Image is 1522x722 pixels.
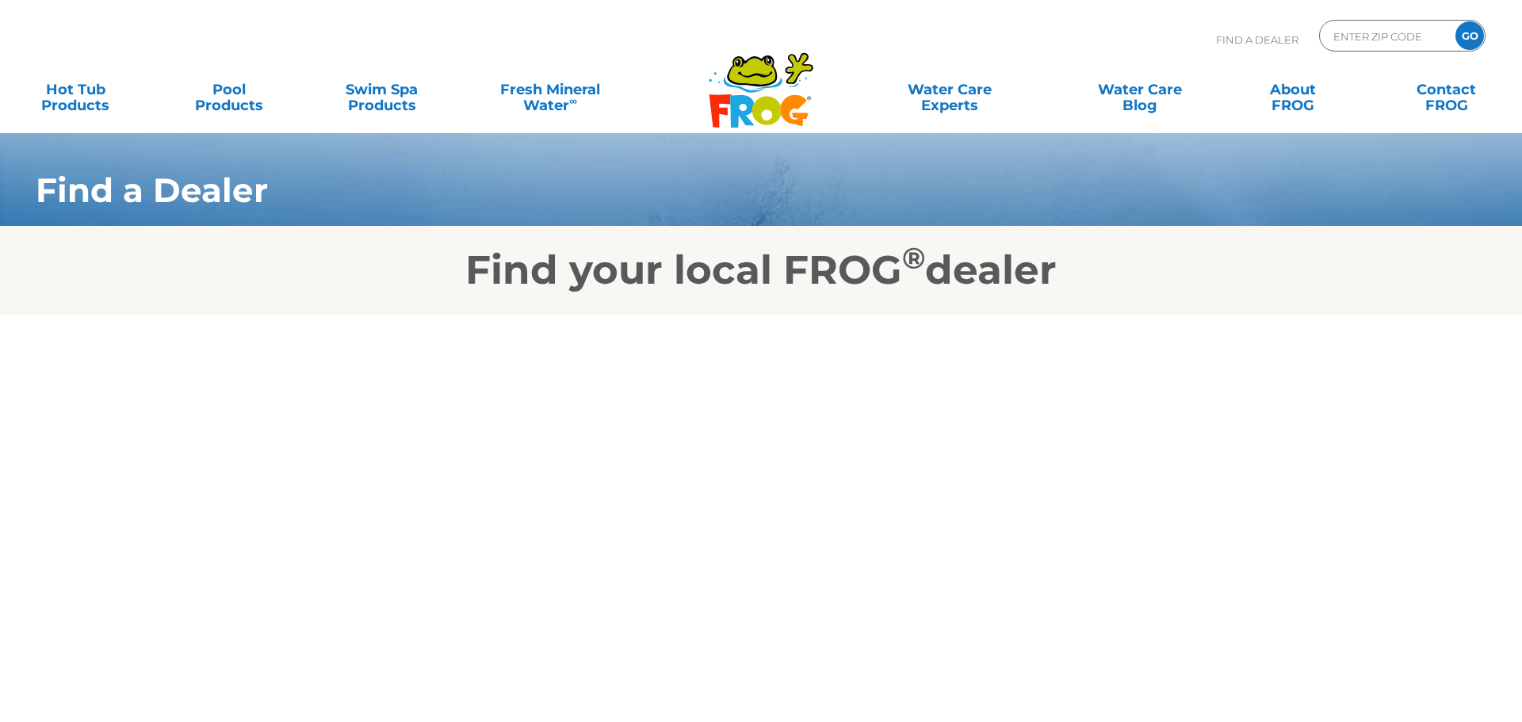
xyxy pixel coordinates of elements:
sup: ∞ [569,94,577,107]
h2: Find your local FROG dealer [12,246,1510,294]
a: Hot TubProducts [16,74,135,105]
a: Fresh MineralWater∞ [476,74,625,105]
a: Water CareExperts [852,74,1046,105]
input: GO [1455,21,1484,50]
a: AboutFROG [1233,74,1352,105]
sup: ® [902,240,925,276]
a: Water CareBlog [1080,74,1199,105]
p: Find A Dealer [1216,20,1298,59]
a: Swim SpaProducts [323,74,442,105]
a: PoolProducts [169,74,288,105]
a: ContactFROG [1387,74,1506,105]
h1: Find a Dealer [36,171,1360,209]
img: Frog Products Logo [700,32,822,128]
